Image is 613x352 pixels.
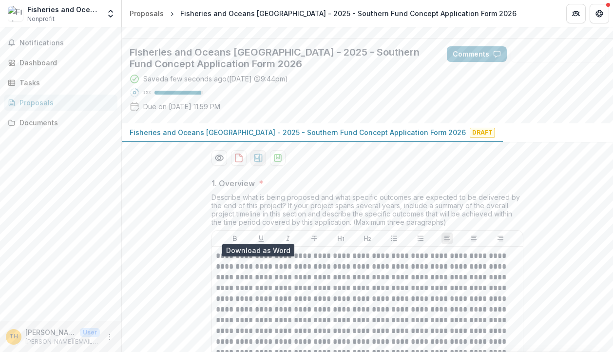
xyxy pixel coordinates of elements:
button: Partners [566,4,586,23]
button: download-proposal [270,150,286,166]
button: Notifications [4,35,117,51]
button: download-proposal [250,150,266,166]
a: Tasks [4,75,117,91]
button: Align Left [441,233,453,244]
div: Tasks [19,78,110,88]
button: Preview 38278924-b84d-4710-ab78-7fc598cc7335-0.pdf [211,150,227,166]
a: Documents [4,115,117,131]
div: Fisheries and Oceans [GEOGRAPHIC_DATA] [27,4,100,15]
span: Nonprofit [27,15,55,23]
button: Bullet List [388,233,400,244]
p: Fisheries and Oceans [GEOGRAPHIC_DATA] - 2025 - Southern Fund Concept Application Form 2026 [130,127,466,137]
div: Proposals [130,8,164,19]
button: Align Center [468,233,479,244]
div: Saved a few seconds ago ( [DATE] @ 9:44pm ) [143,74,288,84]
p: 95 % [143,89,151,96]
button: Comments [447,46,507,62]
div: Describe what is being proposed and what specific outcomes are expected to be delivered by the en... [211,193,523,230]
button: download-proposal [231,150,247,166]
div: Fisheries and Oceans [GEOGRAPHIC_DATA] - 2025 - Southern Fund Concept Application Form 2026 [180,8,517,19]
span: Draft [470,128,495,137]
button: Ordered List [415,233,426,244]
button: Get Help [590,4,609,23]
a: Proposals [126,6,168,20]
a: Dashboard [4,55,117,71]
div: Dashboard [19,58,110,68]
button: Strike [308,233,320,244]
h2: Fisheries and Oceans [GEOGRAPHIC_DATA] - 2025 - Southern Fund Concept Application Form 2026 [130,46,431,70]
img: Fisheries and Oceans Canada [8,6,23,21]
button: Heading 1 [335,233,347,244]
button: Align Right [495,233,506,244]
p: User [80,328,100,337]
div: Proposals [19,98,110,108]
div: Timothy Healy [9,333,18,340]
p: [PERSON_NAME][EMAIL_ADDRESS][PERSON_NAME][DOMAIN_NAME] [25,337,100,346]
div: Documents [19,117,110,128]
p: [PERSON_NAME] [25,327,76,337]
button: Heading 2 [362,233,373,244]
button: Underline [255,233,267,244]
nav: breadcrumb [126,6,520,20]
p: 1. Overview [211,177,255,189]
button: Bold [229,233,241,244]
button: Open entity switcher [104,4,117,23]
button: Answer Suggestions [511,46,605,62]
p: Due on [DATE] 11:59 PM [143,101,220,112]
span: Notifications [19,39,114,47]
button: More [104,331,115,343]
button: Italicize [282,233,294,244]
a: Proposals [4,95,117,111]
